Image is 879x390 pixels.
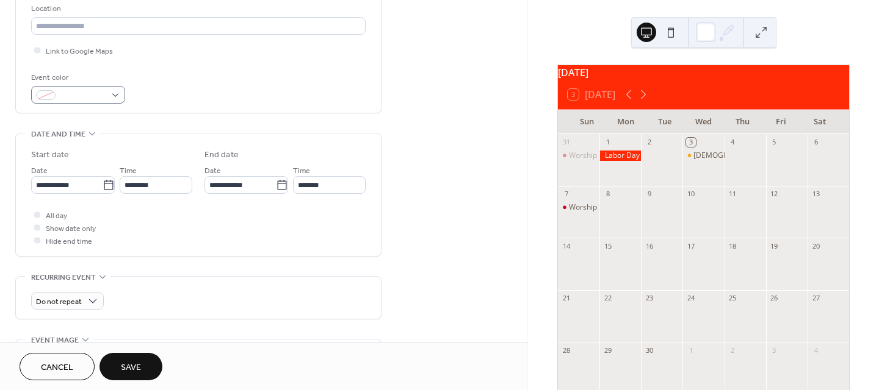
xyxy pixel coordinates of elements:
[569,202,624,213] div: Worship Service
[204,149,239,161] div: End date
[811,241,820,250] div: 20
[770,190,779,199] div: 12
[46,222,96,235] span: Show date only
[728,294,737,303] div: 25
[607,110,646,134] div: Mon
[811,294,820,303] div: 27
[562,241,571,250] div: 14
[645,346,654,355] div: 30
[562,190,571,199] div: 7
[684,110,723,134] div: Wed
[121,361,141,374] span: Save
[686,346,695,355] div: 1
[31,165,48,177] span: Date
[645,110,684,134] div: Tue
[686,138,695,147] div: 3
[31,2,363,15] div: Location
[682,151,724,161] div: Bible Study
[562,138,571,147] div: 31
[599,151,641,161] div: Labor Day
[686,190,695,199] div: 10
[728,346,737,355] div: 2
[99,353,162,380] button: Save
[558,151,599,161] div: Worship Service
[603,190,612,199] div: 8
[46,235,92,248] span: Hide end time
[811,138,820,147] div: 6
[770,346,779,355] div: 3
[293,165,310,177] span: Time
[20,353,95,380] button: Cancel
[645,294,654,303] div: 23
[728,241,737,250] div: 18
[31,334,79,347] span: Event image
[645,190,654,199] div: 9
[770,294,779,303] div: 26
[31,128,85,141] span: Date and time
[645,241,654,250] div: 16
[762,110,801,134] div: Fri
[811,190,820,199] div: 13
[603,138,612,147] div: 1
[562,294,571,303] div: 21
[204,165,221,177] span: Date
[686,241,695,250] div: 17
[693,151,795,161] div: [DEMOGRAPHIC_DATA] Study
[46,45,113,58] span: Link to Google Maps
[770,138,779,147] div: 5
[728,190,737,199] div: 11
[569,151,624,161] div: Worship Service
[723,110,762,134] div: Thu
[645,138,654,147] div: 2
[31,149,69,161] div: Start date
[558,65,849,80] div: [DATE]
[800,110,839,134] div: Sat
[562,346,571,355] div: 28
[41,361,73,374] span: Cancel
[31,271,96,284] span: Recurring event
[568,110,607,134] div: Sun
[120,165,137,177] span: Time
[811,346,820,355] div: 4
[36,295,82,309] span: Do not repeat
[603,241,612,250] div: 15
[558,202,599,213] div: Worship Service
[770,241,779,250] div: 19
[603,294,612,303] div: 22
[728,138,737,147] div: 4
[46,210,67,222] span: All day
[686,294,695,303] div: 24
[603,346,612,355] div: 29
[31,71,123,84] div: Event color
